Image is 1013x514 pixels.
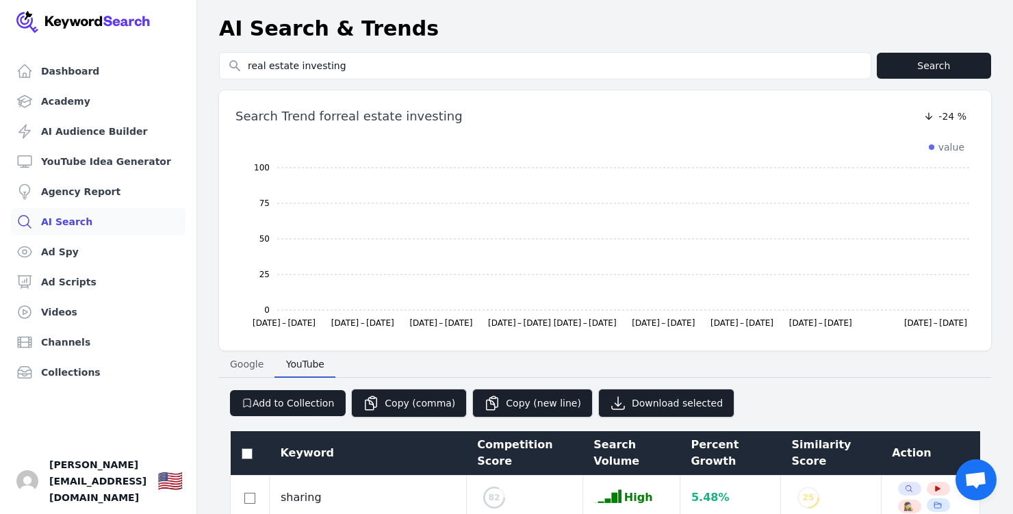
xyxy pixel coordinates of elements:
[11,238,185,266] a: Ad Spy
[409,318,472,328] tspan: [DATE] – [DATE]
[16,470,38,492] button: Open user button
[11,88,185,115] a: Academy
[11,208,185,235] a: AI Search
[157,467,183,495] button: 🇺🇸
[903,501,914,512] button: 🕵️‍♀️
[11,148,185,175] a: YouTube Idea Generator
[792,437,871,470] div: Similarity Score
[938,140,964,154] p: value
[598,389,734,417] button: Download selected
[219,16,439,41] h1: AI Search & Trends
[331,318,394,328] tspan: [DATE] – [DATE]
[253,318,316,328] tspan: [DATE] – [DATE]
[157,469,183,493] div: 🇺🇸
[16,11,151,33] img: Your Company
[632,318,695,328] tspan: [DATE] – [DATE]
[254,163,270,172] tspan: 100
[11,57,185,85] a: Dashboard
[624,489,653,506] p: High
[351,389,467,417] button: Copy (comma)
[789,318,852,328] tspan: [DATE] – [DATE]
[488,493,500,502] text: 82
[691,437,769,470] div: Percent Growth
[259,198,270,208] tspan: 75
[691,489,769,506] div: 5.48 %
[472,389,593,417] button: Copy (new line)
[11,359,185,386] a: Collections
[11,118,185,145] a: AI Audience Builder
[710,318,773,328] tspan: [DATE] – [DATE]
[259,270,270,279] tspan: 25
[956,459,997,500] a: Open chat
[803,493,815,502] text: 25
[593,437,669,470] div: Search Volume
[892,445,969,461] div: Action
[235,107,463,126] p: Search Trend for real estate investing
[264,305,270,315] tspan: 0
[49,457,146,506] span: [PERSON_NAME][EMAIL_ADDRESS][DOMAIN_NAME]
[11,298,185,326] a: Videos
[11,178,185,205] a: Agency Report
[903,501,914,512] span: 🕵️‍♀️
[904,318,967,328] tspan: [DATE] – [DATE]
[11,268,185,296] a: Ad Scripts
[259,234,270,244] tspan: 50
[488,318,551,328] tspan: [DATE] – [DATE]
[281,355,330,374] span: YouTube
[281,445,456,461] div: Keyword
[477,437,572,470] div: Competition Score
[938,110,966,123] p: -24 %
[230,390,346,416] button: Add to Collection
[877,53,991,79] button: Search
[225,355,269,374] span: Google
[220,53,871,79] input: Search
[11,329,185,356] a: Channels
[554,318,617,328] tspan: [DATE] – [DATE]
